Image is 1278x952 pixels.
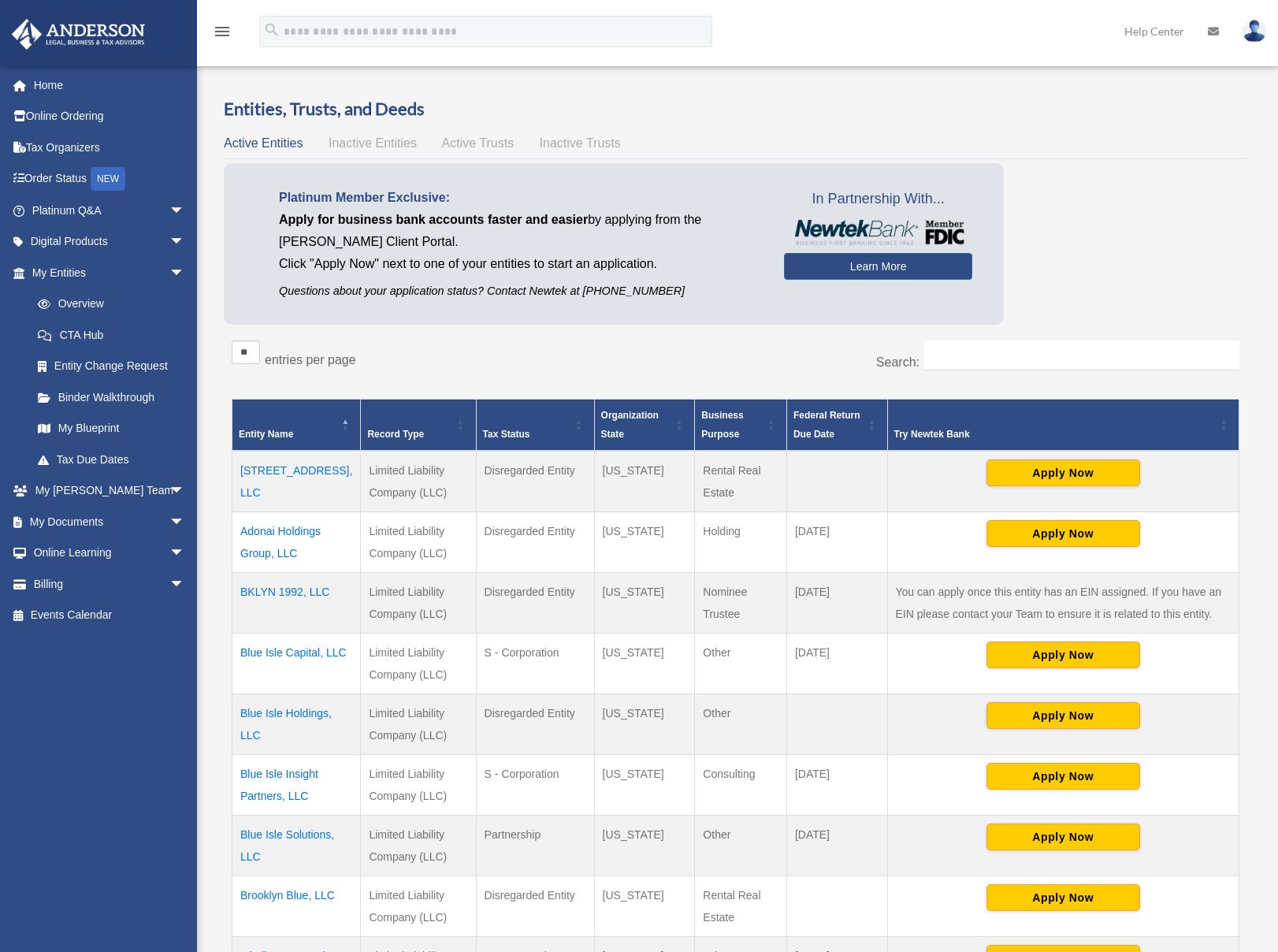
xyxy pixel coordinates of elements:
[11,101,209,132] a: Online Ordering
[701,410,743,440] span: Business Purpose
[361,694,476,754] td: Limited Liability Company (LLC)
[887,572,1239,633] td: You can apply once this entity has an EIN assigned. If you have an EIN please contact your Team t...
[786,754,887,815] td: [DATE]
[476,511,594,572] td: Disregarded Entity
[232,451,361,512] td: [STREET_ADDRESS], LLC
[232,694,361,754] td: Blue Isle Holdings, LLC
[695,633,787,694] td: Other
[361,451,476,512] td: Limited Liability Company (LLC)
[11,195,209,226] a: Platinum Q&Aarrow_drop_down
[91,167,125,191] div: NEW
[22,319,201,351] a: CTA Hub
[169,537,201,570] span: arrow_drop_down
[361,815,476,876] td: Limited Liability Company (LLC)
[263,21,280,39] i: search
[239,429,293,440] span: Entity Name
[232,876,361,936] td: Brooklyn Blue, LLC
[224,136,303,150] span: Active Entities
[169,226,201,258] span: arrow_drop_down
[986,641,1140,668] button: Apply Now
[695,451,787,512] td: Rental Real Estate
[476,572,594,633] td: Disregarded Entity
[695,399,787,451] th: Business Purpose: Activate to sort
[476,451,594,512] td: Disregarded Entity
[361,754,476,815] td: Limited Liability Company (LLC)
[786,511,887,572] td: [DATE]
[361,399,476,451] th: Record Type: Activate to sort
[169,475,201,508] span: arrow_drop_down
[11,568,209,600] a: Billingarrow_drop_down
[695,754,787,815] td: Consulting
[279,209,760,253] p: by applying from the [PERSON_NAME] Client Portal.
[361,511,476,572] td: Limited Liability Company (LLC)
[594,451,695,512] td: [US_STATE]
[594,572,695,633] td: [US_STATE]
[786,633,887,694] td: [DATE]
[594,754,695,815] td: [US_STATE]
[11,537,209,569] a: Online Learningarrow_drop_down
[329,136,417,150] span: Inactive Entities
[232,511,361,572] td: Adonai Holdings Group, LLC
[11,163,209,195] a: Order StatusNEW
[213,22,232,41] i: menu
[894,425,1215,444] div: Try Newtek Bank
[594,694,695,754] td: [US_STATE]
[11,475,209,507] a: My [PERSON_NAME] Teamarrow_drop_down
[695,694,787,754] td: Other
[279,187,760,209] p: Platinum Member Exclusive:
[1243,20,1266,43] img: User Pic
[792,220,964,245] img: NewtekBankLogoSM.png
[279,253,760,275] p: Click "Apply Now" next to one of your entities to start an application.
[232,399,361,451] th: Entity Name: Activate to invert sorting
[986,884,1140,911] button: Apply Now
[786,572,887,633] td: [DATE]
[169,568,201,601] span: arrow_drop_down
[361,633,476,694] td: Limited Liability Company (LLC)
[476,399,594,451] th: Tax Status: Activate to sort
[876,355,919,369] label: Search:
[786,399,887,451] th: Federal Return Due Date: Activate to sort
[695,511,787,572] td: Holding
[232,754,361,815] td: Blue Isle Insight Partners, LLC
[476,876,594,936] td: Disregarded Entity
[442,136,515,150] span: Active Trusts
[986,763,1140,790] button: Apply Now
[169,195,201,227] span: arrow_drop_down
[887,399,1239,451] th: Try Newtek Bank : Activate to sort
[11,226,209,258] a: Digital Productsarrow_drop_down
[784,253,972,280] a: Learn More
[279,281,760,301] p: Questions about your application status? Contact Newtek at [PHONE_NUMBER]
[986,702,1140,729] button: Apply Now
[224,97,1247,121] h3: Entities, Trusts, and Deeds
[361,572,476,633] td: Limited Liability Company (LLC)
[784,187,972,212] span: In Partnership With...
[22,351,201,382] a: Entity Change Request
[476,694,594,754] td: Disregarded Entity
[279,213,588,226] span: Apply for business bank accounts faster and easier
[695,815,787,876] td: Other
[11,132,209,163] a: Tax Organizers
[22,413,201,444] a: My Blueprint
[11,506,209,537] a: My Documentsarrow_drop_down
[11,69,209,101] a: Home
[476,754,594,815] td: S - Corporation
[594,633,695,694] td: [US_STATE]
[594,399,695,451] th: Organization State: Activate to sort
[986,459,1140,486] button: Apply Now
[540,136,621,150] span: Inactive Trusts
[793,410,860,440] span: Federal Return Due Date
[601,410,659,440] span: Organization State
[232,572,361,633] td: BKLYN 1992, LLC
[22,288,193,320] a: Overview
[11,257,201,288] a: My Entitiesarrow_drop_down
[22,381,201,413] a: Binder Walkthrough
[265,353,356,366] label: entries per page
[786,815,887,876] td: [DATE]
[476,815,594,876] td: Partnership
[594,876,695,936] td: [US_STATE]
[986,824,1140,850] button: Apply Now
[594,511,695,572] td: [US_STATE]
[232,815,361,876] td: Blue Isle Solutions, LLC
[361,876,476,936] td: Limited Liability Company (LLC)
